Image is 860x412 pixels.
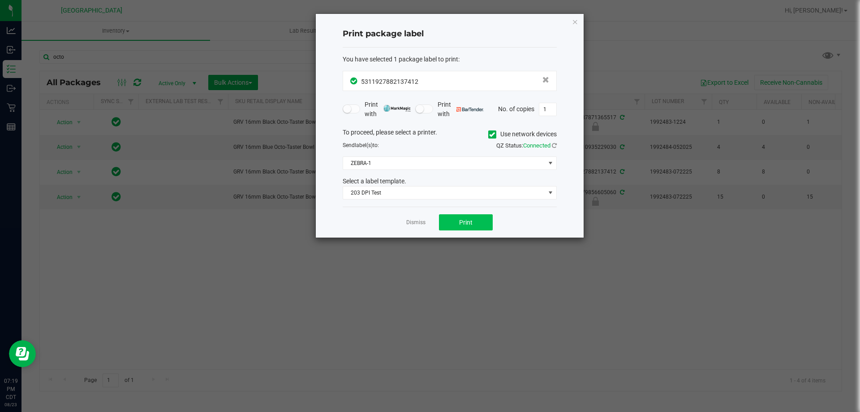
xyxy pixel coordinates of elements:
[343,157,545,169] span: ZEBRA-1
[498,105,534,112] span: No. of copies
[459,219,473,226] span: Print
[365,100,411,119] span: Print with
[488,130,557,139] label: Use network devices
[523,142,550,149] span: Connected
[9,340,36,367] iframe: Resource center
[456,107,484,112] img: bartender.png
[439,214,493,230] button: Print
[406,219,426,226] a: Dismiss
[343,186,545,199] span: 203 DPI Test
[336,128,563,141] div: To proceed, please select a printer.
[343,28,557,40] h4: Print package label
[350,76,359,86] span: In Sync
[336,177,563,186] div: Select a label template.
[496,142,557,149] span: QZ Status:
[343,142,379,148] span: Send to:
[361,78,418,85] span: 5311927882137412
[383,105,411,112] img: mark_magic_cybra.png
[355,142,373,148] span: label(s)
[343,56,458,63] span: You have selected 1 package label to print
[438,100,484,119] span: Print with
[343,55,557,64] div: :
